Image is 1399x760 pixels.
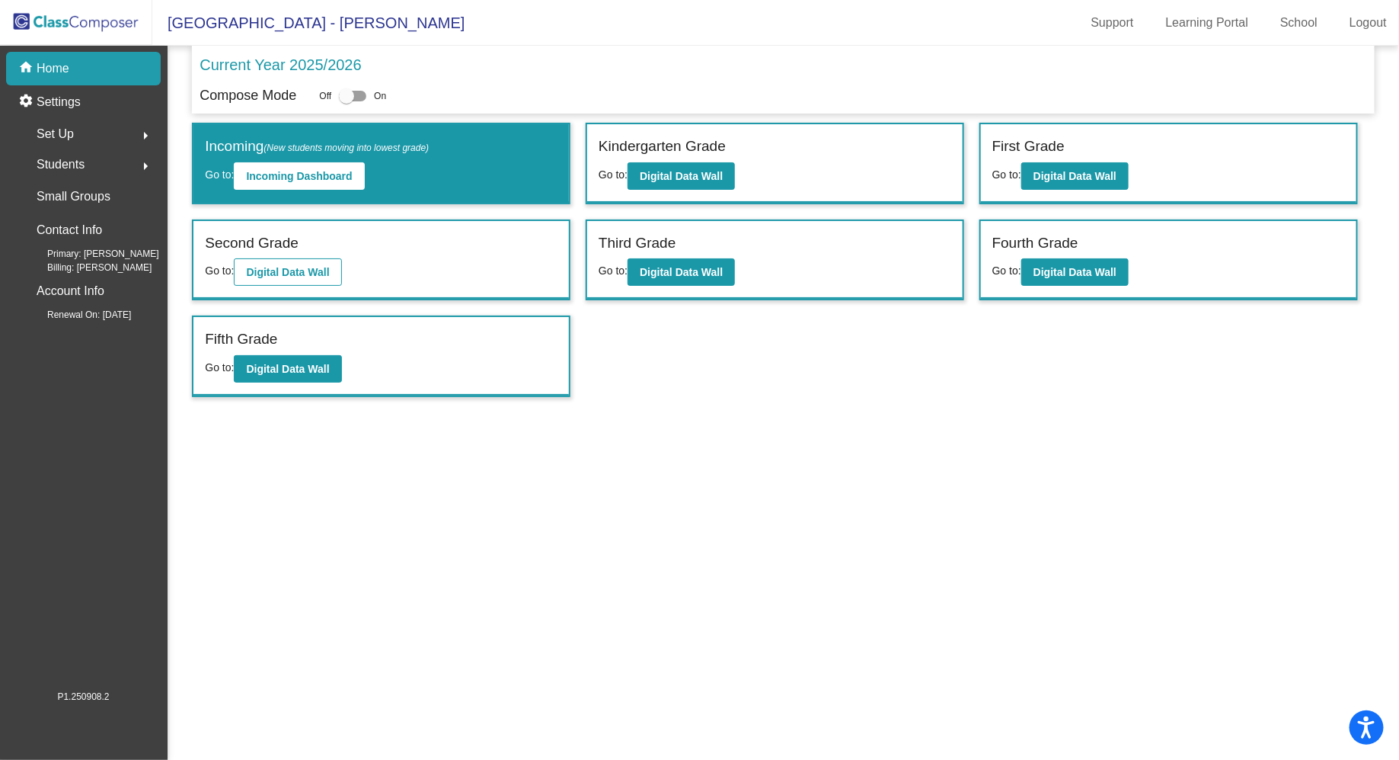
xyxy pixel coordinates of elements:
[1268,11,1330,35] a: School
[264,143,429,153] span: (New students moving into lowest grade)
[640,170,723,182] b: Digital Data Wall
[205,361,234,374] span: Go to:
[200,53,361,76] p: Current Year 2025/2026
[628,258,735,286] button: Digital Data Wall
[205,232,299,255] label: Second Grade
[23,261,152,274] span: Billing: [PERSON_NAME]
[599,232,676,255] label: Third Grade
[205,168,234,181] span: Go to:
[992,136,1065,158] label: First Grade
[136,127,155,145] mat-icon: arrow_right
[234,355,341,383] button: Digital Data Wall
[599,168,628,181] span: Go to:
[37,93,81,111] p: Settings
[37,220,102,241] p: Contact Info
[246,266,329,278] b: Digital Data Wall
[234,258,341,286] button: Digital Data Wall
[1033,266,1116,278] b: Digital Data Wall
[992,265,1021,277] span: Go to:
[628,162,735,190] button: Digital Data Wall
[246,170,352,182] b: Incoming Dashboard
[1337,11,1399,35] a: Logout
[640,266,723,278] b: Digital Data Wall
[1021,258,1129,286] button: Digital Data Wall
[205,136,429,158] label: Incoming
[23,247,159,261] span: Primary: [PERSON_NAME]
[319,89,331,103] span: Off
[23,308,131,322] span: Renewal On: [DATE]
[992,232,1078,255] label: Fourth Grade
[205,265,234,277] span: Go to:
[37,154,85,175] span: Students
[374,89,386,103] span: On
[1033,170,1116,182] b: Digital Data Wall
[136,157,155,175] mat-icon: arrow_right
[992,168,1021,181] span: Go to:
[18,59,37,78] mat-icon: home
[37,123,74,145] span: Set Up
[37,59,69,78] p: Home
[18,93,37,111] mat-icon: settings
[205,329,277,351] label: Fifth Grade
[246,363,329,375] b: Digital Data Wall
[37,186,110,207] p: Small Groups
[234,162,364,190] button: Incoming Dashboard
[599,136,726,158] label: Kindergarten Grade
[599,265,628,277] span: Go to:
[37,281,104,302] p: Account Info
[1079,11,1146,35] a: Support
[152,11,465,35] span: [GEOGRAPHIC_DATA] - [PERSON_NAME]
[1154,11,1261,35] a: Learning Portal
[1021,162,1129,190] button: Digital Data Wall
[200,85,296,106] p: Compose Mode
